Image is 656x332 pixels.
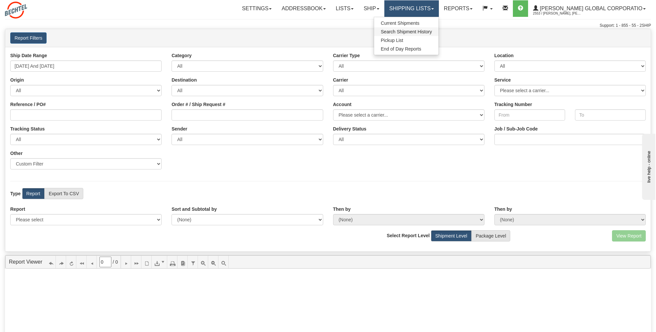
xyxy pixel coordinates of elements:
label: Other [10,150,22,157]
label: Select Report Level [387,232,430,239]
label: Order # / Ship Request # [172,101,225,108]
a: Settings [237,0,277,17]
a: Current Shipments [374,19,439,27]
button: Report Filters [10,32,47,44]
label: Please ensure data set in report has been RECENTLY tracked from your Shipment History [333,126,367,132]
label: Reference / PO# [10,101,46,108]
a: Reports [439,0,478,17]
label: Ship Date Range [10,52,47,59]
label: Location [494,52,514,59]
span: Current Shipments [381,20,419,26]
label: Carrier [333,77,348,83]
label: Report [22,188,45,199]
label: Account [333,101,352,108]
label: Job / Sub-Job Code [494,126,538,132]
iframe: chat widget [641,132,655,200]
a: Pickup List [374,36,439,45]
img: logo2553.jpg [5,2,27,18]
select: Please ensure data set in report has been RECENTLY tracked from your Shipment History [333,134,484,145]
label: Destination [172,77,197,83]
a: Lists [331,0,359,17]
label: Report [10,206,25,212]
a: Shipping lists [384,0,439,17]
div: live help - online [5,6,61,11]
input: From [494,109,565,121]
input: To [575,109,646,121]
a: Report Viewer [9,259,42,265]
label: Tracking Number [494,101,532,108]
label: Export To CSV [44,188,83,199]
label: Then by [494,206,512,212]
label: Carrier Type [333,52,360,59]
label: Category [172,52,192,59]
span: / [113,259,114,265]
label: Tracking Status [10,126,45,132]
label: Service [494,77,511,83]
a: [PERSON_NAME] Global Corporatio 2553 / [PERSON_NAME], [PERSON_NAME] [528,0,651,17]
label: Origin [10,77,24,83]
a: Addressbook [277,0,331,17]
span: [PERSON_NAME] Global Corporatio [538,6,642,11]
a: Search Shipment History [374,27,439,36]
span: Search Shipment History [381,29,432,34]
span: End of Day Reports [381,46,421,52]
label: Sort and Subtotal by [172,206,217,212]
span: 0 [115,259,118,265]
label: Package Level [472,230,511,241]
a: End of Day Reports [374,45,439,53]
label: Shipment Level [431,230,472,241]
button: View Report [612,230,646,241]
label: Sender [172,126,187,132]
label: Type [10,190,21,197]
span: Pickup List [381,38,403,43]
span: 2553 / [PERSON_NAME], [PERSON_NAME] [533,10,583,17]
a: Ship [359,0,384,17]
label: Then by [333,206,351,212]
div: Support: 1 - 855 - 55 - 2SHIP [5,23,651,28]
